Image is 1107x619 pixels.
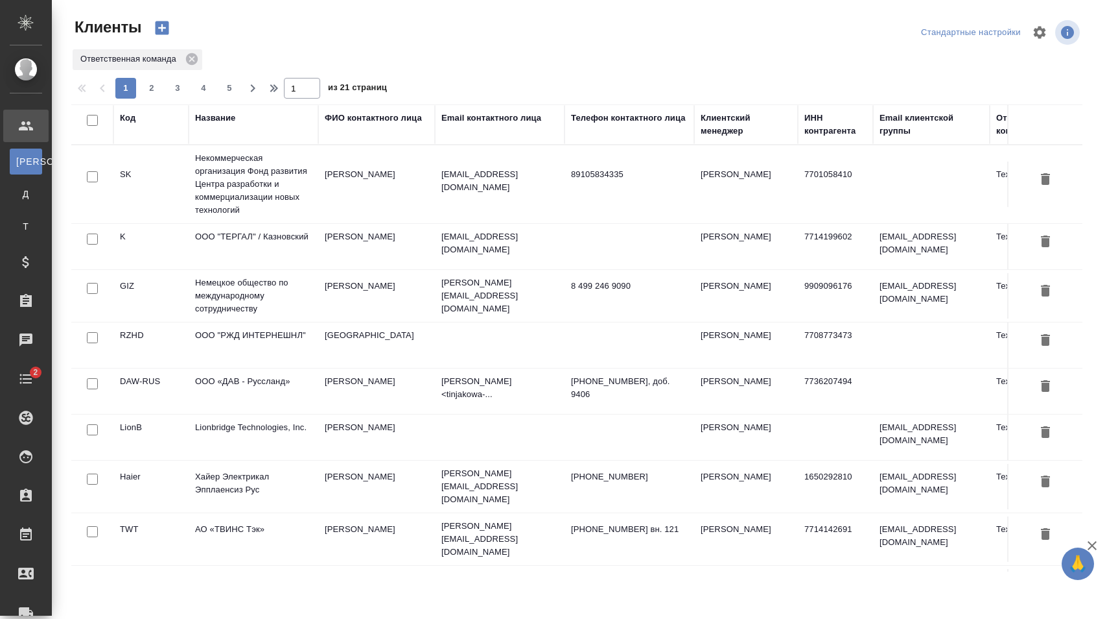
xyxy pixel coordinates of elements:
[1067,550,1089,577] span: 🙏
[113,162,189,207] td: SK
[113,369,189,414] td: DAW-RUS
[873,569,990,614] td: [EMAIL_ADDRESS][DOMAIN_NAME]
[1024,17,1055,48] span: Настроить таблицу
[1034,470,1056,494] button: Удалить
[571,112,686,125] div: Телефон контактного лица
[16,188,36,200] span: Д
[1034,329,1056,353] button: Удалить
[10,149,42,175] a: [PERSON_NAME]
[1034,230,1056,254] button: Удалить
[167,82,188,95] span: 3
[193,78,214,99] button: 4
[694,415,798,460] td: [PERSON_NAME]
[990,415,1093,460] td: Технический
[219,82,240,95] span: 5
[113,322,189,368] td: RZHD
[990,273,1093,319] td: Технический
[990,322,1093,368] td: Технический
[918,23,1024,43] div: split button
[441,112,541,125] div: Email контактного лица
[189,145,318,223] td: Некоммерческая организация Фонд развития Центра разработки и коммерциализации новых технологий
[873,273,990,319] td: [EMAIL_ADDRESS][DOMAIN_NAME]
[990,516,1093,562] td: Технический
[571,168,688,181] p: 89105834335
[80,53,181,66] p: Ответственная команда
[441,168,558,194] p: [EMAIL_ADDRESS][DOMAIN_NAME]
[71,17,141,38] span: Клиенты
[193,82,214,95] span: 4
[990,224,1093,269] td: Технический
[990,162,1093,207] td: Технический
[694,162,798,207] td: [PERSON_NAME]
[189,464,318,509] td: Хайер Электрикал Эпплаенсиз Рус
[441,276,558,315] p: [PERSON_NAME][EMAIL_ADDRESS][DOMAIN_NAME]
[113,569,189,614] td: SKF
[189,270,318,322] td: Немецкое общество по международному сотрудничеству
[798,464,873,509] td: 1650292810
[167,78,188,99] button: 3
[73,49,202,70] div: Ответственная команда
[318,273,435,319] td: [PERSON_NAME]
[318,569,435,614] td: [PERSON_NAME]
[701,112,791,138] div: Клиентский менеджер
[318,162,435,207] td: [PERSON_NAME]
[219,78,240,99] button: 5
[189,224,318,269] td: ООО "ТЕРГАЛ" / Казновский
[873,224,990,269] td: [EMAIL_ADDRESS][DOMAIN_NAME]
[571,280,688,293] p: 8 499 246 9090
[16,155,36,168] span: [PERSON_NAME]
[798,322,873,368] td: 7708773473
[1034,421,1056,445] button: Удалить
[798,273,873,319] td: 9909096176
[1034,523,1056,547] button: Удалить
[1034,168,1056,192] button: Удалить
[798,516,873,562] td: 7714142691
[113,464,189,509] td: Haier
[798,162,873,207] td: 7701058410
[996,112,1087,138] div: Ответственная команда
[1055,20,1082,45] span: Посмотреть информацию
[798,569,873,614] td: 7804460890
[328,80,387,99] span: из 21 страниц
[441,375,558,401] p: [PERSON_NAME] <tinjakowa-...
[189,369,318,414] td: ООО «ДАВ - Руссланд»
[441,230,558,256] p: [EMAIL_ADDRESS][DOMAIN_NAME]
[10,181,42,207] a: Д
[1034,280,1056,304] button: Удалить
[120,112,135,125] div: Код
[318,415,435,460] td: [PERSON_NAME]
[325,112,422,125] div: ФИО контактного лица
[189,322,318,368] td: ООО "РЖД ИНТЕРНЕШНЛ"
[25,366,45,379] span: 2
[189,569,318,614] td: ООО «СКФ»
[195,112,235,125] div: Название
[1034,375,1056,399] button: Удалить
[990,569,1093,614] td: Технический
[318,224,435,269] td: [PERSON_NAME]
[189,516,318,562] td: АО «ТВИНС Тэк»
[318,322,435,368] td: [GEOGRAPHIC_DATA]
[318,516,435,562] td: [PERSON_NAME]
[873,516,990,562] td: [EMAIL_ADDRESS][DOMAIN_NAME]
[694,322,798,368] td: [PERSON_NAME]
[141,78,162,99] button: 2
[990,369,1093,414] td: Технический
[694,369,798,414] td: [PERSON_NAME]
[694,569,798,614] td: [PERSON_NAME]
[798,224,873,269] td: 7714199602
[880,112,983,138] div: Email клиентской группы
[798,369,873,414] td: 7736207494
[16,220,36,233] span: Т
[571,470,688,483] p: [PHONE_NUMBER]
[141,82,162,95] span: 2
[113,516,189,562] td: TWT
[3,363,49,395] a: 2
[113,415,189,460] td: LionB
[873,464,990,509] td: [EMAIL_ADDRESS][DOMAIN_NAME]
[441,467,558,506] p: [PERSON_NAME][EMAIL_ADDRESS][DOMAIN_NAME]
[113,224,189,269] td: K
[694,273,798,319] td: [PERSON_NAME]
[990,464,1093,509] td: Технический
[694,224,798,269] td: [PERSON_NAME]
[694,464,798,509] td: [PERSON_NAME]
